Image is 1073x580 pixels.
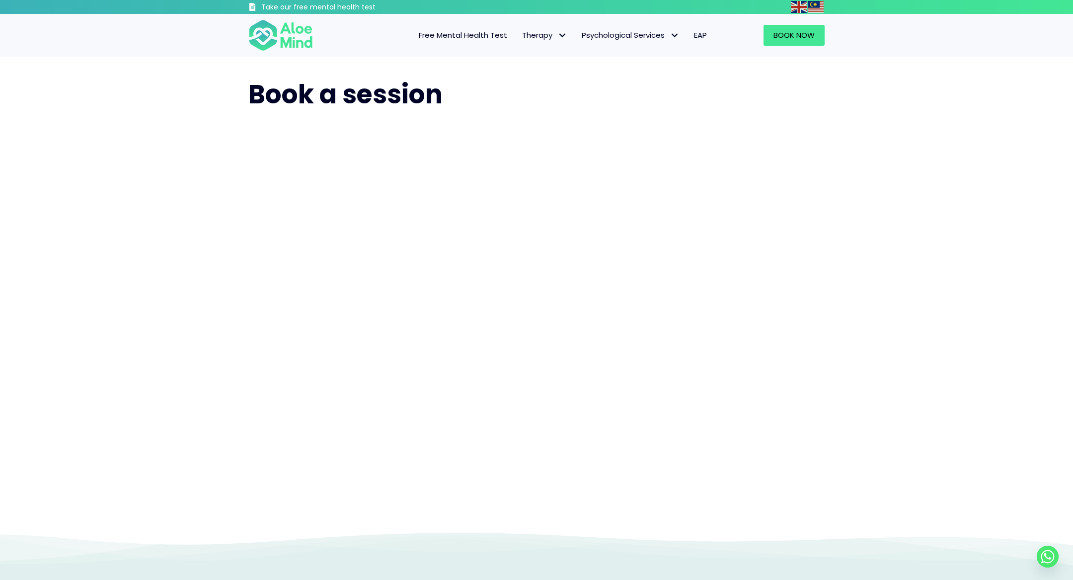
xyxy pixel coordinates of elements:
a: EAP [687,25,714,46]
a: Psychological ServicesPsychological Services: submenu [574,25,687,46]
nav: Menu [326,25,714,46]
img: ms [808,1,824,13]
span: Free Mental Health Test [419,30,507,40]
img: Aloe mind Logo [248,19,313,52]
a: English [791,1,808,12]
span: Therapy [522,30,567,40]
a: Take our free mental health test [248,2,429,14]
span: Book Now [773,30,815,40]
span: Therapy: submenu [555,28,569,43]
span: EAP [694,30,707,40]
a: Free Mental Health Test [411,25,515,46]
a: TherapyTherapy: submenu [515,25,574,46]
a: Malay [808,1,825,12]
img: en [791,1,807,13]
a: Whatsapp [1037,546,1059,568]
iframe: Booking widget [248,133,825,508]
span: Psychological Services: submenu [667,28,682,43]
a: Book Now [764,25,825,46]
span: Psychological Services [582,30,679,40]
h3: Take our free mental health test [261,2,429,12]
span: Book a session [248,76,443,112]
